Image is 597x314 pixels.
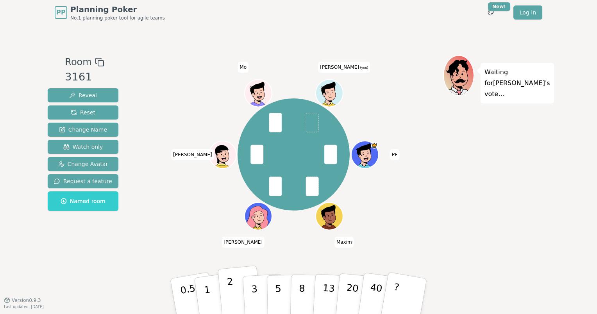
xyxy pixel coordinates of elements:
[238,62,248,73] span: Click to change your name
[48,123,118,137] button: Change Name
[58,160,108,168] span: Change Avatar
[48,88,118,102] button: Reveal
[222,237,265,248] span: Click to change your name
[65,69,104,85] div: 3161
[48,140,118,154] button: Watch only
[316,80,342,106] button: Click to change your avatar
[65,55,91,69] span: Room
[484,5,498,20] button: New!
[54,177,112,185] span: Request a feature
[63,143,103,151] span: Watch only
[359,66,368,70] span: (you)
[48,174,118,188] button: Request a feature
[334,237,354,248] span: Click to change your name
[69,91,97,99] span: Reveal
[4,305,44,309] span: Last updated: [DATE]
[61,197,105,205] span: Named room
[70,4,165,15] span: Planning Poker
[318,62,370,73] span: Click to change your name
[513,5,542,20] a: Log in
[488,2,510,11] div: New!
[4,297,41,303] button: Version0.9.3
[71,109,95,116] span: Reset
[48,157,118,171] button: Change Avatar
[48,105,118,120] button: Reset
[48,191,118,211] button: Named room
[59,126,107,134] span: Change Name
[371,142,378,149] span: PF is the host
[70,15,165,21] span: No.1 planning poker tool for agile teams
[171,149,214,160] span: Click to change your name
[12,297,41,303] span: Version 0.9.3
[55,4,165,21] a: PPPlanning PokerNo.1 planning poker tool for agile teams
[56,8,65,17] span: PP
[390,149,399,160] span: Click to change your name
[484,67,550,100] p: Waiting for [PERSON_NAME] 's vote...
